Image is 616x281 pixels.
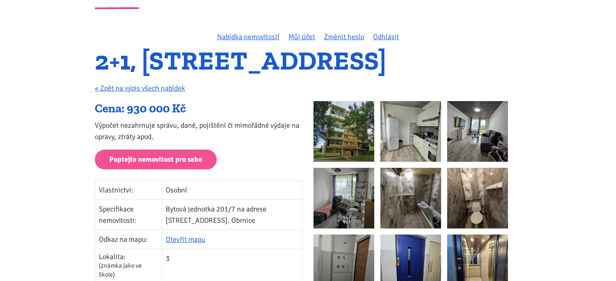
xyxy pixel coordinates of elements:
[373,32,399,41] a: Odhlásit
[324,32,364,41] a: Změnit heslo
[95,84,185,93] a: « Zpět na výpis všech nabídek
[95,230,162,249] td: Odkaz na mapu:
[95,101,303,116] div: Cena: 930 000 Kč
[217,32,279,41] a: Nabídka nemovitostí
[95,180,162,199] td: Vlastnictví:
[95,150,217,169] a: Poptejte nemovitost pro sebe
[99,262,142,279] span: (známka jako ve škole)
[162,180,303,199] td: Osobní
[95,199,162,230] td: Specifikace nemovitosti:
[95,120,303,142] p: Výpočet nezahrnuje správu, daně, pojištění či mimořádné výdaje na opravy, ztráty apod.
[162,199,303,230] td: Bytová jednotka 201/7 na adrese [STREET_ADDRESS]. Obrnice
[95,50,521,72] h1: 2+1, [STREET_ADDRESS]
[288,32,315,41] a: Můj účet
[166,235,205,244] a: Otevřít mapu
